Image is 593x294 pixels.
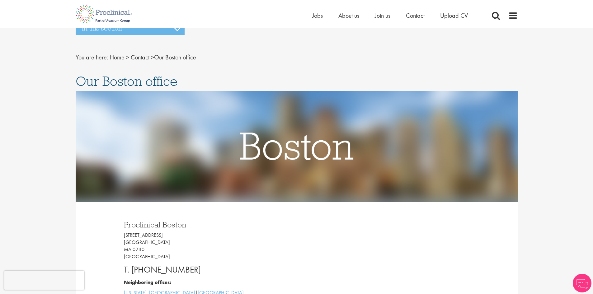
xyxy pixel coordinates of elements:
a: Jobs [312,12,323,20]
h3: In this section [76,22,185,35]
a: Upload CV [440,12,468,20]
span: Our Boston office [76,73,177,90]
img: Chatbot [573,274,591,292]
p: [STREET_ADDRESS] [GEOGRAPHIC_DATA] MA 02110 [GEOGRAPHIC_DATA] [124,232,292,260]
span: > [126,53,129,61]
iframe: reCAPTCHA [4,271,84,290]
a: Contact [406,12,425,20]
span: > [151,53,154,61]
p: T. [PHONE_NUMBER] [124,264,292,276]
span: Our Boston office [110,53,196,61]
a: About us [338,12,359,20]
h3: Proclinical Boston [124,221,292,229]
span: You are here: [76,53,108,61]
a: Join us [375,12,390,20]
a: breadcrumb link to Contact [131,53,149,61]
b: Neighboring offices: [124,279,171,286]
a: breadcrumb link to Home [110,53,125,61]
